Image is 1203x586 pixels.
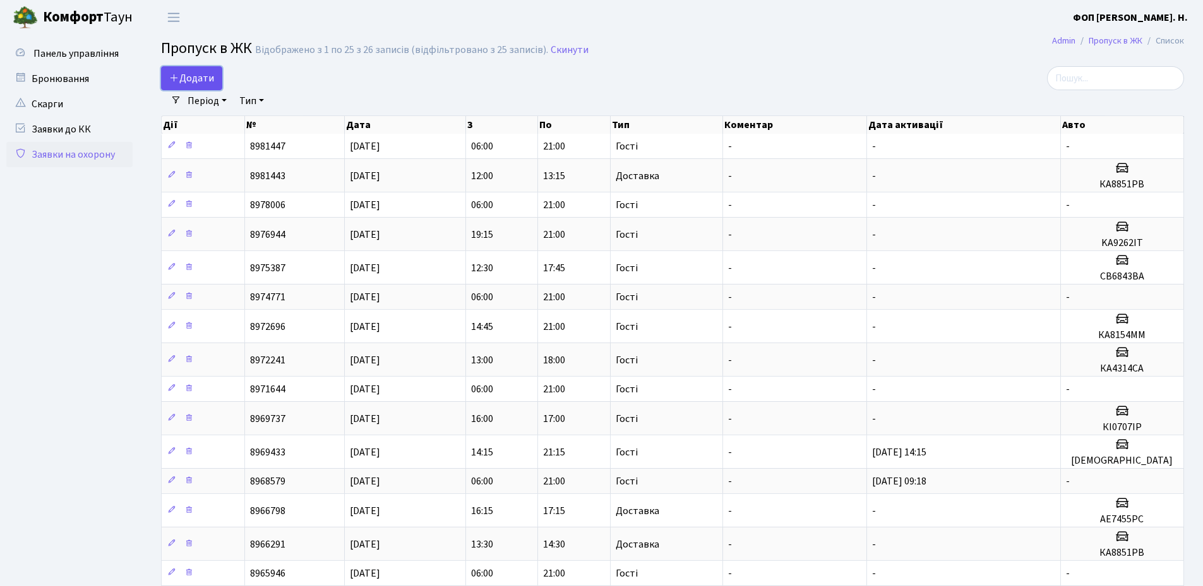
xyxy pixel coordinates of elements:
[250,198,285,212] span: 8978006
[250,261,285,275] span: 8975387
[1066,513,1178,525] h5: АЕ7455РС
[616,506,659,516] span: Доставка
[350,445,380,459] span: [DATE]
[872,382,876,396] span: -
[616,230,638,240] span: Гості
[728,290,732,304] span: -
[471,169,493,183] span: 12:00
[872,566,876,580] span: -
[471,139,493,153] span: 06:00
[872,474,926,488] span: [DATE] 09:18
[1061,116,1184,134] th: Авто
[471,198,493,212] span: 06:00
[616,355,638,365] span: Гості
[471,537,493,551] span: 13:30
[350,290,380,304] span: [DATE]
[1142,34,1184,48] li: Список
[471,261,493,275] span: 12:30
[723,116,867,134] th: Коментар
[250,412,285,426] span: 8969737
[728,320,732,334] span: -
[543,445,565,459] span: 21:15
[543,169,565,183] span: 13:15
[162,116,245,134] th: Дії
[350,474,380,488] span: [DATE]
[872,261,876,275] span: -
[1089,34,1142,47] a: Пропуск в ЖК
[872,412,876,426] span: -
[872,290,876,304] span: -
[1033,28,1203,54] nav: breadcrumb
[6,91,133,117] a: Скарги
[616,384,638,394] span: Гості
[616,322,638,332] span: Гості
[6,142,133,167] a: Заявки на охорону
[250,504,285,518] span: 8966798
[728,445,732,459] span: -
[1047,66,1184,90] input: Пошук...
[543,228,565,242] span: 21:00
[728,537,732,551] span: -
[872,353,876,367] span: -
[543,198,565,212] span: 21:00
[471,566,493,580] span: 06:00
[1066,382,1070,396] span: -
[728,139,732,153] span: -
[169,71,214,85] span: Додати
[611,116,723,134] th: Тип
[538,116,610,134] th: По
[872,537,876,551] span: -
[250,139,285,153] span: 8981447
[43,7,133,28] span: Таун
[471,320,493,334] span: 14:45
[728,353,732,367] span: -
[161,66,222,90] a: Додати
[616,200,638,210] span: Гості
[616,171,659,181] span: Доставка
[1066,179,1178,190] h5: КА8851РВ
[543,474,565,488] span: 21:00
[616,263,638,273] span: Гості
[543,566,565,580] span: 21:00
[33,47,119,61] span: Панель управління
[1066,474,1070,488] span: -
[471,474,493,488] span: 06:00
[466,116,538,134] th: З
[543,537,565,551] span: 14:30
[1066,198,1070,212] span: -
[350,228,380,242] span: [DATE]
[471,228,493,242] span: 19:15
[250,228,285,242] span: 8976944
[872,169,876,183] span: -
[161,37,252,59] span: Пропуск в ЖК
[6,66,133,91] a: Бронювання
[1066,421,1178,433] h5: КІ0707ІР
[350,537,380,551] span: [DATE]
[543,412,565,426] span: 17:00
[471,445,493,459] span: 14:15
[1066,139,1070,153] span: -
[350,139,380,153] span: [DATE]
[183,90,232,112] a: Період
[728,566,732,580] span: -
[616,476,638,486] span: Гості
[250,320,285,334] span: 8972696
[728,412,732,426] span: -
[250,382,285,396] span: 8971644
[345,116,466,134] th: Дата
[1066,329,1178,341] h5: КА8154ММ
[728,474,732,488] span: -
[13,5,38,30] img: logo.png
[543,504,565,518] span: 17:15
[616,447,638,457] span: Гості
[6,41,133,66] a: Панель управління
[728,504,732,518] span: -
[616,141,638,151] span: Гості
[872,139,876,153] span: -
[543,353,565,367] span: 18:00
[867,116,1061,134] th: Дата активації
[616,539,659,549] span: Доставка
[728,198,732,212] span: -
[250,445,285,459] span: 8969433
[471,353,493,367] span: 13:00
